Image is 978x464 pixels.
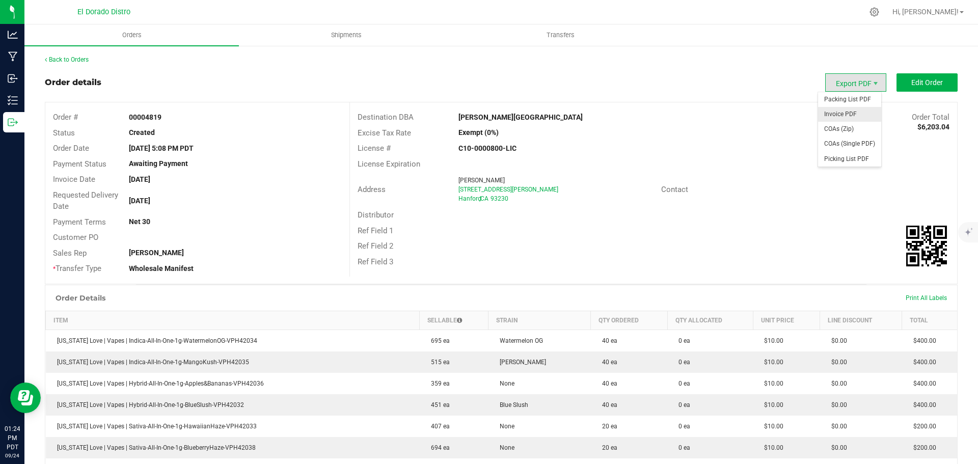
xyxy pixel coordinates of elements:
[52,359,249,366] span: [US_STATE] Love | Vapes | Indica-All-In-One-1g-MangoKush-VPH42035
[358,185,386,194] span: Address
[673,359,690,366] span: 0 ea
[495,380,514,387] span: None
[8,30,18,40] inline-svg: Analytics
[458,128,499,137] strong: Exempt (0%)
[8,95,18,105] inline-svg: Inventory
[239,24,453,46] a: Shipments
[458,195,481,202] span: Hanford
[52,337,257,344] span: [US_STATE] Love | Vapes | Indica-All-In-One-1g-WatermelonOG-VPH42034
[825,73,886,92] li: Export PDF
[826,444,847,451] span: $0.00
[495,337,543,344] span: Watermelon OG
[129,159,188,168] strong: Awaiting Payment
[597,380,617,387] span: 40 ea
[8,51,18,62] inline-svg: Manufacturing
[45,76,101,89] div: Order details
[673,423,690,430] span: 0 ea
[912,113,949,122] span: Order Total
[673,380,690,387] span: 0 ea
[317,31,375,40] span: Shipments
[24,24,239,46] a: Orders
[908,444,936,451] span: $200.00
[358,113,414,122] span: Destination DBA
[426,337,450,344] span: 695 ea
[129,144,194,152] strong: [DATE] 5:08 PM PDT
[908,337,936,344] span: $400.00
[52,380,264,387] span: [US_STATE] Love | Vapes | Hybrid-All-In-One-1g-Apples&Bananas-VPH42036
[495,359,546,366] span: [PERSON_NAME]
[661,185,688,194] span: Contact
[420,311,488,330] th: Sellable
[358,144,391,153] span: License #
[759,359,783,366] span: $10.00
[818,122,881,137] li: COAs (Zip)
[53,190,118,211] span: Requested Delivery Date
[759,337,783,344] span: $10.00
[906,226,947,266] img: Scan me!
[533,31,588,40] span: Transfers
[597,423,617,430] span: 20 ea
[108,31,155,40] span: Orders
[5,452,20,459] p: 09/24
[818,92,881,107] li: Packing List PDF
[495,401,528,408] span: Blue Slush
[759,380,783,387] span: $10.00
[53,264,101,273] span: Transfer Type
[868,7,881,17] div: Manage settings
[129,128,155,137] strong: Created
[52,401,244,408] span: [US_STATE] Love | Vapes | Hybrid-All-In-One-1g-BlueSlush-VPH42032
[917,123,949,131] strong: $6,203.04
[358,128,411,138] span: Excise Tax Rate
[53,159,106,169] span: Payment Status
[826,423,847,430] span: $0.00
[52,444,256,451] span: [US_STATE] Love | Vapes | Sativa-All-In-One-1g-BlueberryHaze-VPH42038
[908,359,936,366] span: $400.00
[56,294,105,302] h1: Order Details
[358,226,393,235] span: Ref Field 1
[495,444,514,451] span: None
[597,444,617,451] span: 20 ea
[426,380,450,387] span: 359 ea
[458,177,505,184] span: [PERSON_NAME]
[759,444,783,451] span: $10.00
[911,78,943,87] span: Edit Order
[820,311,902,330] th: Line Discount
[53,144,89,153] span: Order Date
[908,401,936,408] span: $400.00
[129,264,194,272] strong: Wholesale Manifest
[426,401,450,408] span: 451 ea
[495,423,514,430] span: None
[52,423,257,430] span: [US_STATE] Love | Vapes | Sativa-All-In-One-1g-HawaiianHaze-VPH42033
[129,197,150,205] strong: [DATE]
[597,359,617,366] span: 40 ea
[488,311,591,330] th: Strain
[129,113,161,121] strong: 00004819
[667,311,753,330] th: Qty Allocated
[908,423,936,430] span: $200.00
[479,195,480,202] span: ,
[480,195,488,202] span: CA
[818,137,881,151] li: COAs (Single PDF)
[426,359,450,366] span: 515 ea
[358,241,393,251] span: Ref Field 2
[46,311,420,330] th: Item
[53,128,75,138] span: Status
[759,401,783,408] span: $10.00
[826,401,847,408] span: $0.00
[818,107,881,122] li: Invoice PDF
[53,233,98,242] span: Customer PO
[426,423,450,430] span: 407 ea
[826,337,847,344] span: $0.00
[906,226,947,266] qrcode: 00004819
[906,294,947,302] span: Print All Labels
[129,217,150,226] strong: Net 30
[77,8,130,16] span: El Dorado Distro
[358,210,394,220] span: Distributor
[597,401,617,408] span: 40 ea
[896,73,958,92] button: Edit Order
[908,380,936,387] span: $400.00
[45,56,89,63] a: Back to Orders
[5,424,20,452] p: 01:24 PM PDT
